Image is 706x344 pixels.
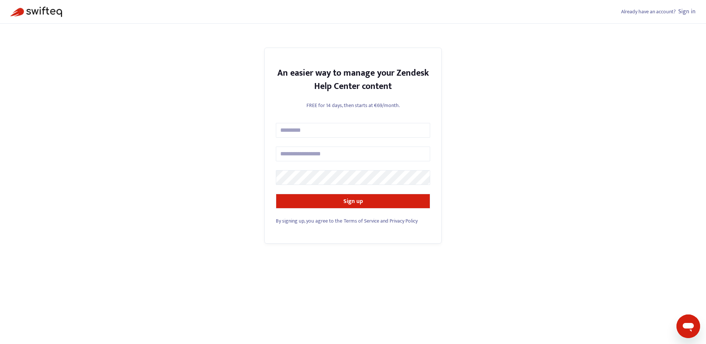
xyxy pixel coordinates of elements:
[621,7,676,16] span: Already have an account?
[676,314,700,338] iframe: Button to launch messaging window
[344,217,379,225] a: Terms of Service
[277,66,429,94] strong: An easier way to manage your Zendesk Help Center content
[276,194,430,209] button: Sign up
[276,217,342,225] span: By signing up, you agree to the
[10,7,62,17] img: Swifteq
[343,196,363,206] strong: Sign up
[678,7,696,17] a: Sign in
[390,217,418,225] a: Privacy Policy
[276,217,430,225] div: and
[276,102,430,109] p: FREE for 14 days, then starts at €69/month.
